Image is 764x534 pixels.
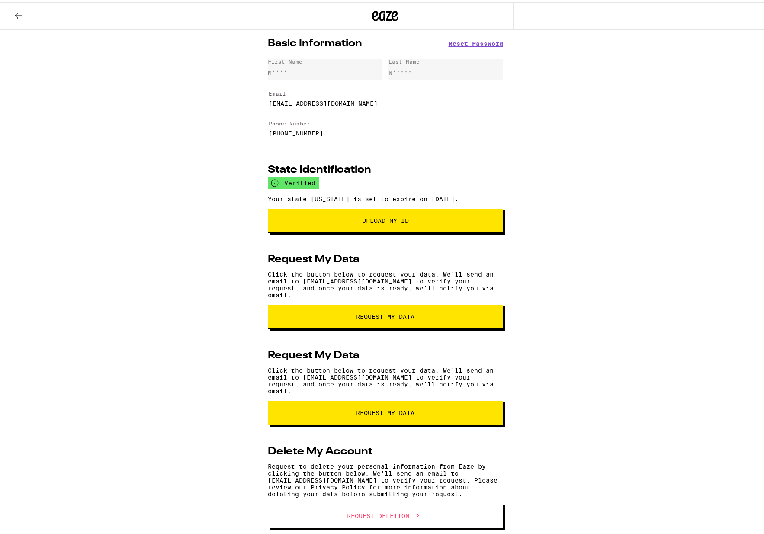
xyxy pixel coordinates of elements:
label: Phone Number [269,119,310,124]
p: Click the button below to request your data. We'll send an email to [EMAIL_ADDRESS][DOMAIN_NAME] ... [268,365,503,392]
div: First Name [268,57,302,62]
h2: Request My Data [268,348,360,359]
h2: State Identification [268,163,371,173]
span: request my data [356,312,414,318]
p: Request to delete your personal information from Eaze by clicking the button below. We'll send an... [268,461,503,495]
h2: Delete My Account [268,444,372,455]
h2: Basic Information [268,36,362,47]
div: Last Name [388,57,420,62]
button: Upload My ID [268,206,503,231]
button: Reset Password [449,39,503,45]
p: Your state [US_STATE] is set to expire on [DATE]. [268,193,503,200]
div: verified [268,175,319,187]
button: request my data [268,302,503,327]
label: Email [269,89,286,94]
span: request my data [356,408,414,414]
form: Edit Email Address [268,81,503,111]
form: Edit Phone Number [268,111,503,142]
p: Click the button below to request your data. We'll send an email to [EMAIL_ADDRESS][DOMAIN_NAME] ... [268,269,503,296]
span: Upload My ID [362,216,409,222]
h2: Request My Data [268,252,360,263]
span: Request Deletion [347,511,409,517]
button: request my data [268,399,503,423]
button: Request Deletion [268,502,503,526]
